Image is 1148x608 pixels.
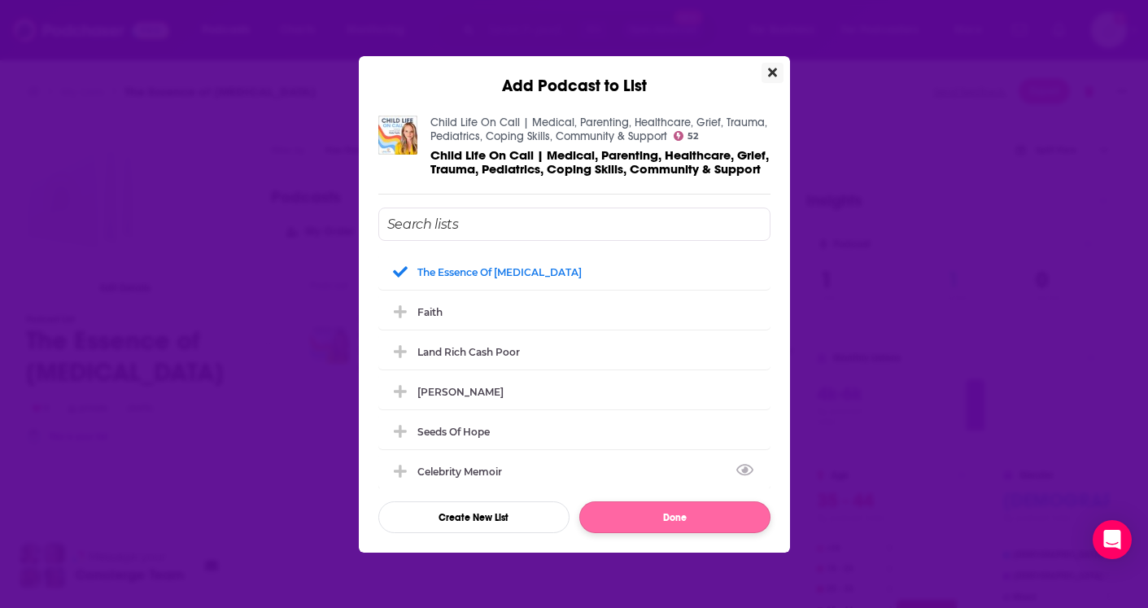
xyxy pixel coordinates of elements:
button: Create New List [378,501,570,533]
div: Seeds of Hope [378,413,770,449]
a: 52 [674,131,699,141]
div: Open Intercom Messenger [1093,520,1132,559]
div: The Essence of Bipolar Disorder [378,254,770,290]
div: Add Podcast to List [359,56,790,96]
div: Add Podcast To List [378,208,770,533]
div: Land Rich Cash Poor [417,346,520,358]
div: Land Rich Cash Poor [378,334,770,370]
div: The Essence of [MEDICAL_DATA] [417,266,582,278]
div: [PERSON_NAME] [417,386,504,398]
div: Celebrity Memoir [417,466,512,478]
span: 52 [687,133,698,140]
button: View Link [502,475,512,476]
div: Faith [378,294,770,330]
input: Search lists [378,208,770,241]
div: Seeds of Hope [417,426,490,438]
button: Close [762,63,784,83]
img: Child Life On Call | Medical, Parenting, Healthcare, Grief, Trauma, Pediatrics, Coping Skills, Co... [378,116,417,155]
a: Child Life On Call | Medical, Parenting, Healthcare, Grief, Trauma, Pediatrics, Coping Skills, Co... [430,116,767,143]
div: Faith [417,306,443,318]
span: Child Life On Call | Medical, Parenting, Healthcare, Grief, Trauma, Pediatrics, Coping Skills, Co... [430,147,769,177]
div: Lunden Roberts [378,374,770,409]
div: Celebrity Memoir [378,453,770,489]
button: Done [579,501,770,533]
a: Child Life On Call | Medical, Parenting, Healthcare, Grief, Trauma, Pediatrics, Coping Skills, Co... [430,148,770,176]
